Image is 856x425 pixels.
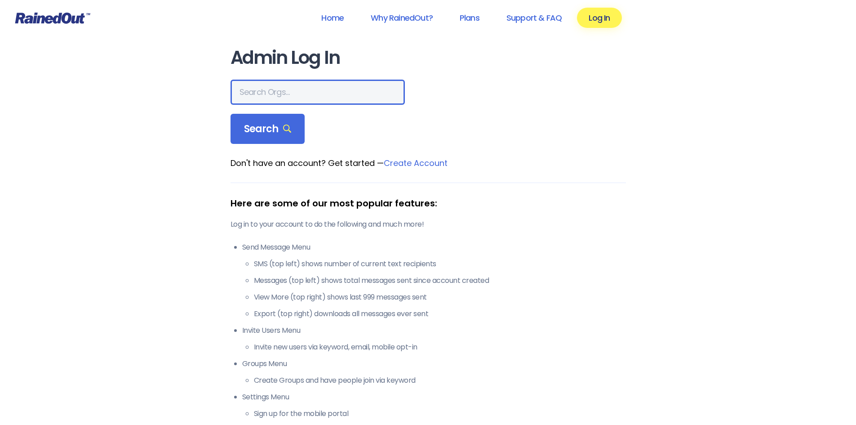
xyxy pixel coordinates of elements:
div: Search [231,114,305,144]
div: Here are some of our most popular features: [231,197,626,210]
li: Messages (top left) shows total messages sent since account created [254,275,626,286]
h1: Admin Log In [231,48,626,68]
li: Create Groups and have people join via keyword [254,375,626,386]
li: SMS (top left) shows number of current text recipients [254,259,626,269]
li: Invite Users Menu [242,325,626,353]
span: Search [244,123,292,135]
a: Home [310,8,355,28]
li: Sign up for the mobile portal [254,408,626,419]
li: Send Message Menu [242,242,626,319]
a: Create Account [384,157,448,169]
input: Search Orgs… [231,80,405,105]
a: Support & FAQ [495,8,573,28]
p: Log in to your account to do the following and much more! [231,219,626,230]
a: Plans [448,8,491,28]
a: Why RainedOut? [359,8,444,28]
li: Groups Menu [242,358,626,386]
li: Invite new users via keyword, email, mobile opt-in [254,342,626,353]
li: View More (top right) shows last 999 messages sent [254,292,626,303]
a: Log In [577,8,621,28]
li: Export (top right) downloads all messages ever sent [254,309,626,319]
